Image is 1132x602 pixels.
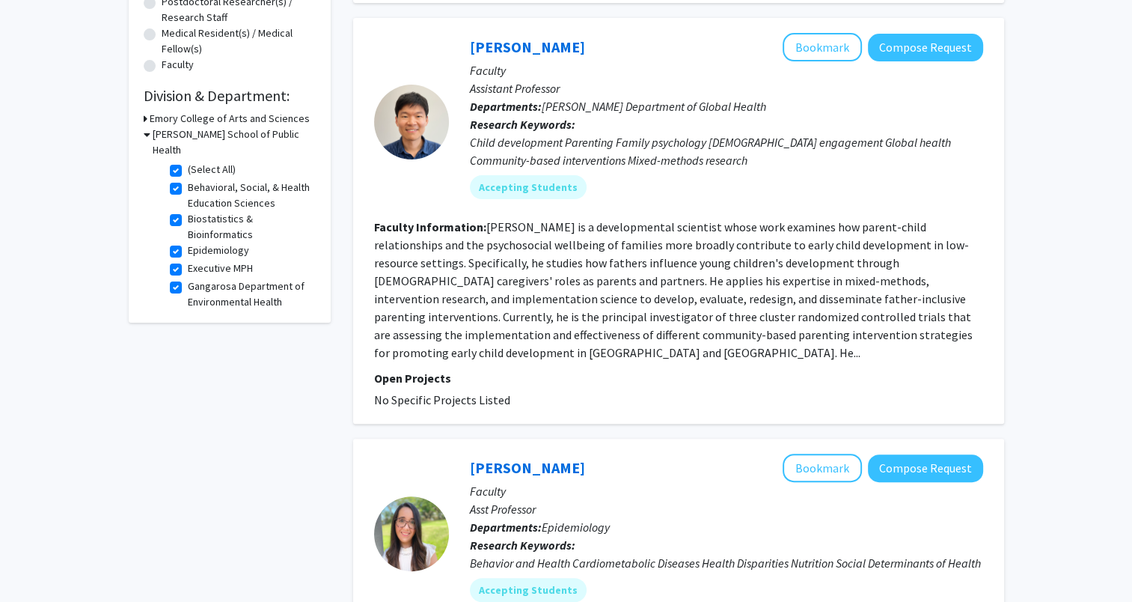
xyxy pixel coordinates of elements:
b: Departments: [470,99,542,114]
span: Epidemiology [542,520,610,535]
label: Gangarosa Department of Environmental Health [188,279,312,310]
fg-read-more: [PERSON_NAME] is a developmental scientist whose work examines how parent-child relationships and... [374,219,973,360]
h2: Division & Department: [144,87,316,105]
button: Add Andrea Lopez-Cepero to Bookmarks [783,454,862,482]
h3: Emory College of Arts and Sciences [150,111,310,127]
b: Research Keywords: [470,538,575,553]
a: [PERSON_NAME] [470,458,585,477]
p: Faculty [470,482,983,500]
span: [PERSON_NAME] Department of Global Health [542,99,766,114]
button: Add Joshua Jeong to Bookmarks [783,33,862,61]
span: No Specific Projects Listed [374,392,510,407]
label: (Select All) [188,162,236,177]
button: Compose Request to Andrea Lopez-Cepero [868,454,983,482]
mat-chip: Accepting Students [470,175,587,199]
label: Epidemiology [188,243,249,258]
p: Faculty [470,61,983,79]
div: Behavior and Health Cardiometabolic Diseases Health Disparities Nutrition Social Determinants of ... [470,554,983,572]
p: Open Projects [374,369,983,387]
iframe: Chat [11,535,64,591]
button: Compose Request to Joshua Jeong [868,34,983,61]
mat-chip: Accepting Students [470,578,587,602]
label: Executive MPH [188,261,253,276]
label: Behavioral, Social, & Health Education Sciences [188,180,312,211]
label: Faculty [162,57,194,73]
h3: [PERSON_NAME] School of Public Health [153,127,316,158]
label: Medical Resident(s) / Medical Fellow(s) [162,25,316,57]
a: [PERSON_NAME] [470,37,585,56]
label: Biostatistics & Bioinformatics [188,211,312,243]
p: Asst Professor [470,500,983,518]
b: Faculty Information: [374,219,486,234]
b: Departments: [470,520,542,535]
b: Research Keywords: [470,117,575,132]
div: Child development Parenting Family psychology [DEMOGRAPHIC_DATA] engagement Global health Communi... [470,133,983,169]
p: Assistant Professor [470,79,983,97]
